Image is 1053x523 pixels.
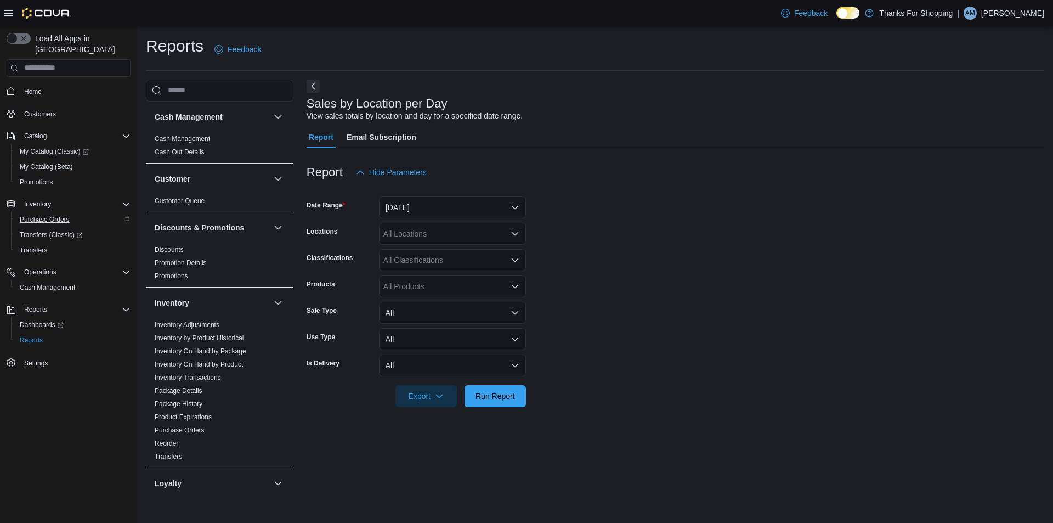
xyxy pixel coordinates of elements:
[11,144,135,159] a: My Catalog (Classic)
[155,222,269,233] button: Discounts & Promotions
[794,8,828,19] span: Feedback
[210,38,265,60] a: Feedback
[964,7,977,20] div: Alec Morrow
[15,213,74,226] a: Purchase Orders
[155,245,184,254] span: Discounts
[307,280,335,289] label: Products
[146,318,293,468] div: Inventory
[155,387,202,395] a: Package Details
[155,452,182,461] span: Transfers
[15,334,131,347] span: Reports
[15,228,131,241] span: Transfers (Classic)
[11,280,135,295] button: Cash Management
[155,297,189,308] h3: Inventory
[20,357,52,370] a: Settings
[2,355,135,370] button: Settings
[271,477,285,490] button: Loyalty
[20,356,131,369] span: Settings
[15,160,77,173] a: My Catalog (Beta)
[2,128,135,144] button: Catalog
[155,197,205,205] a: Customer Queue
[155,259,207,267] a: Promotion Details
[965,7,975,20] span: AM
[20,246,47,255] span: Transfers
[11,175,135,190] button: Promotions
[155,386,202,395] span: Package Details
[836,7,859,19] input: Dark Mode
[155,347,246,355] a: Inventory On Hand by Package
[465,385,526,407] button: Run Report
[15,228,87,241] a: Transfers (Classic)
[11,333,135,348] button: Reports
[20,198,131,211] span: Inventory
[228,44,261,55] span: Feedback
[379,355,526,376] button: All
[155,111,223,122] h3: Cash Management
[155,478,269,489] button: Loyalty
[20,108,60,121] a: Customers
[20,147,89,156] span: My Catalog (Classic)
[155,439,178,448] span: Reorder
[307,227,338,236] label: Locations
[981,7,1044,20] p: [PERSON_NAME]
[15,334,47,347] a: Reports
[307,110,523,122] div: View sales totals by location and day for a specified date range.
[511,256,519,265] button: Open list of options
[271,172,285,185] button: Customer
[307,166,343,179] h3: Report
[155,334,244,342] a: Inventory by Product Historical
[155,426,205,434] a: Purchase Orders
[7,79,131,400] nav: Complex example
[155,173,190,184] h3: Customer
[15,176,131,189] span: Promotions
[24,132,47,140] span: Catalog
[307,359,339,368] label: Is Delivery
[11,243,135,258] button: Transfers
[24,359,48,368] span: Settings
[475,391,515,402] span: Run Report
[15,145,93,158] a: My Catalog (Classic)
[15,244,131,257] span: Transfers
[15,160,131,173] span: My Catalog (Beta)
[155,246,184,254] a: Discounts
[24,200,51,209] span: Inventory
[155,134,210,143] span: Cash Management
[511,229,519,238] button: Open list of options
[155,440,178,447] a: Reorder
[20,336,43,345] span: Reports
[155,400,202,408] span: Package History
[777,2,832,24] a: Feedback
[11,212,135,227] button: Purchase Orders
[155,111,269,122] button: Cash Management
[271,110,285,123] button: Cash Management
[20,85,131,98] span: Home
[2,265,135,280] button: Operations
[146,132,293,163] div: Cash Management
[146,35,203,57] h1: Reports
[11,159,135,175] button: My Catalog (Beta)
[24,268,56,277] span: Operations
[379,196,526,218] button: [DATE]
[2,196,135,212] button: Inventory
[20,266,61,279] button: Operations
[155,373,221,382] span: Inventory Transactions
[155,272,188,280] span: Promotions
[31,33,131,55] span: Load All Apps in [GEOGRAPHIC_DATA]
[20,303,52,316] button: Reports
[155,347,246,356] span: Inventory On Hand by Package
[307,306,337,315] label: Sale Type
[24,110,56,119] span: Customers
[15,244,52,257] a: Transfers
[155,413,212,421] span: Product Expirations
[155,320,219,329] span: Inventory Adjustments
[352,161,431,183] button: Hide Parameters
[155,173,269,184] button: Customer
[155,478,182,489] h3: Loyalty
[155,453,182,460] a: Transfers
[155,148,205,156] a: Cash Out Details
[155,360,243,369] span: Inventory On Hand by Product
[15,176,58,189] a: Promotions
[155,297,269,308] button: Inventory
[15,281,131,294] span: Cash Management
